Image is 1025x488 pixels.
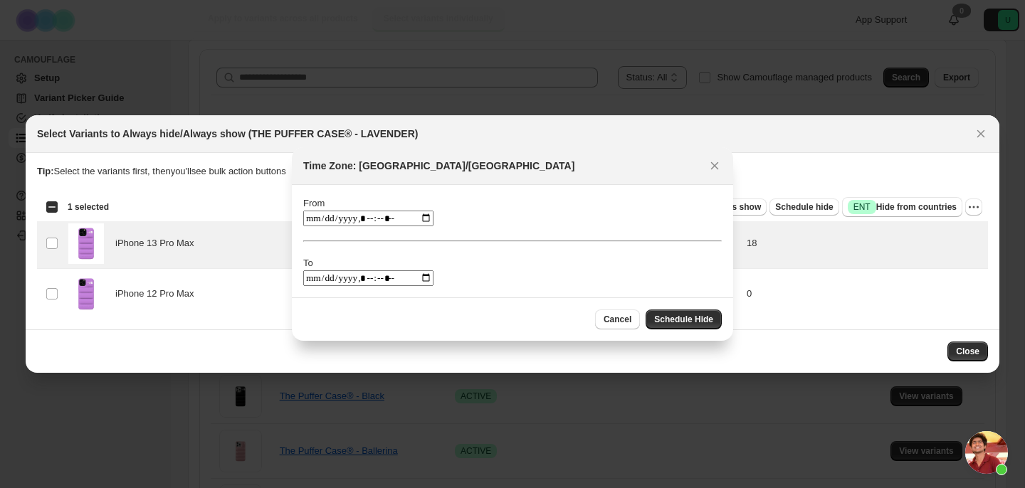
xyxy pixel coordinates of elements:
h2: Time Zone: [GEOGRAPHIC_DATA]/[GEOGRAPHIC_DATA] [303,159,574,173]
span: iPhone 13 Pro Max [115,236,201,250]
button: Cancel [595,309,640,329]
a: Open chat [965,431,1008,474]
button: Close [705,156,725,176]
button: Schedule hide [769,198,839,216]
button: Schedule Hide [646,309,722,329]
span: ENT [853,201,871,213]
span: Schedule hide [775,201,833,213]
label: To [303,258,313,268]
button: Always show [702,198,767,216]
button: SuccessENTHide from countries [842,197,962,217]
span: Cancel [604,314,631,325]
img: the-puffer-case-lavender-965647.jpg [68,223,104,264]
span: iPhone 12 Pro Max [115,287,201,301]
span: Schedule Hide [654,314,713,325]
h2: Select Variants to Always hide/Always show (THE PUFFER CASE® - LAVENDER) [37,127,418,141]
button: More actions [965,198,982,216]
button: Close [947,341,988,361]
span: Always show [708,201,761,213]
button: Close [971,124,991,144]
td: 0 [742,269,988,319]
span: Hide from countries [848,200,957,214]
td: 18 [742,218,988,268]
p: Select the variants first, then you'll see bulk action buttons [37,164,988,179]
span: Close [956,346,979,357]
strong: Tip: [37,166,54,176]
label: From [303,198,325,208]
img: the-puffer-case-lavender-278595.jpg [68,273,104,314]
span: 1 selected [68,201,109,213]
